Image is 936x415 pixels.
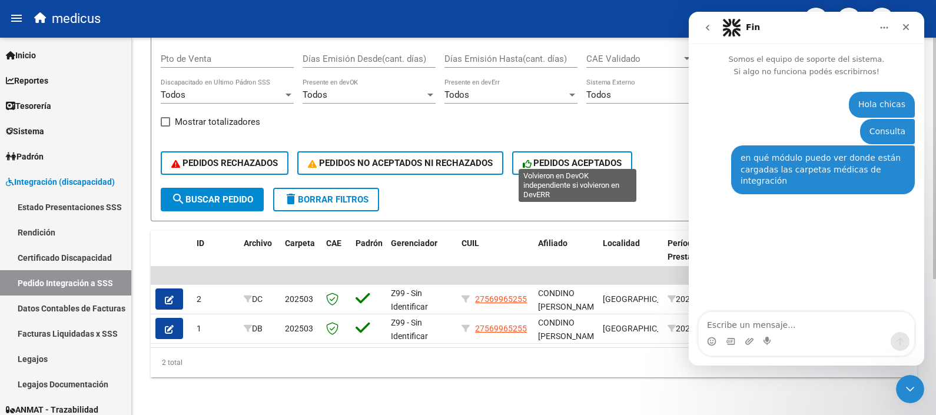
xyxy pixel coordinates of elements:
span: Integración (discapacidad) [6,175,115,188]
mat-icon: search [171,192,185,206]
div: DC [244,293,276,306]
iframe: Intercom live chat [689,12,924,366]
span: Todos [444,89,469,100]
span: 202503 [285,324,313,333]
span: Período Prestación [668,238,708,261]
span: PEDIDOS NO ACEPTADOS NI RECHAZADOS [308,158,493,168]
span: Borrar Filtros [284,194,369,205]
span: Inicio [6,49,36,62]
span: 27569965255 [475,294,527,304]
span: [GEOGRAPHIC_DATA] [603,324,682,333]
mat-icon: menu [9,11,24,25]
span: 27569965255 [475,324,527,333]
button: Borrar Filtros [273,188,379,211]
datatable-header-cell: Padrón [351,231,386,283]
span: ID [197,238,204,248]
span: CUIL [462,238,479,248]
span: Afiliado [538,238,567,248]
datatable-header-cell: Carpeta [280,231,321,283]
div: 2 total [151,348,917,377]
button: Buscar Pedido [161,188,264,211]
span: Todos [303,89,327,100]
button: PEDIDOS RECHAZADOS [161,151,288,175]
datatable-header-cell: ID [192,231,239,283]
span: CAE [326,238,341,248]
datatable-header-cell: Archivo [239,231,280,283]
datatable-header-cell: Período Prestación [663,231,713,283]
datatable-header-cell: CUIL [457,231,533,283]
div: 202502 [668,293,708,306]
span: [GEOGRAPHIC_DATA] [603,294,682,304]
button: PEDIDOS ACEPTADOS [512,151,633,175]
iframe: Intercom live chat [896,375,924,403]
div: 202502 [668,322,708,336]
span: Todos [161,89,185,100]
span: CONDINO [PERSON_NAME] , - [538,318,601,354]
span: Reportes [6,74,48,87]
span: Sistema [6,125,44,138]
span: Tesorería [6,99,51,112]
span: 202503 [285,294,313,304]
span: Buscar Pedido [171,194,253,205]
span: CONDINO [PERSON_NAME] , - [538,288,601,325]
span: Localidad [603,238,640,248]
button: PEDIDOS NO ACEPTADOS NI RECHAZADOS [297,151,503,175]
span: Z99 - Sin Identificar [391,318,428,341]
datatable-header-cell: Afiliado [533,231,598,283]
span: CAE Validado [586,54,682,64]
div: 2 [197,293,234,306]
span: Padrón [356,238,383,248]
span: PEDIDOS RECHAZADOS [171,158,278,168]
datatable-header-cell: Gerenciador [386,231,457,283]
div: DB [244,322,276,336]
span: Carpeta [285,238,315,248]
datatable-header-cell: Localidad [598,231,663,283]
div: 1 [197,322,234,336]
span: medicus [52,6,101,32]
span: Todos [586,89,611,100]
mat-icon: delete [284,192,298,206]
span: Mostrar totalizadores [175,115,260,129]
span: Archivo [244,238,272,248]
span: PEDIDOS ACEPTADOS [523,158,622,168]
span: Gerenciador [391,238,437,248]
span: Padrón [6,150,44,163]
span: Z99 - Sin Identificar [391,288,428,311]
datatable-header-cell: CAE [321,231,351,283]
